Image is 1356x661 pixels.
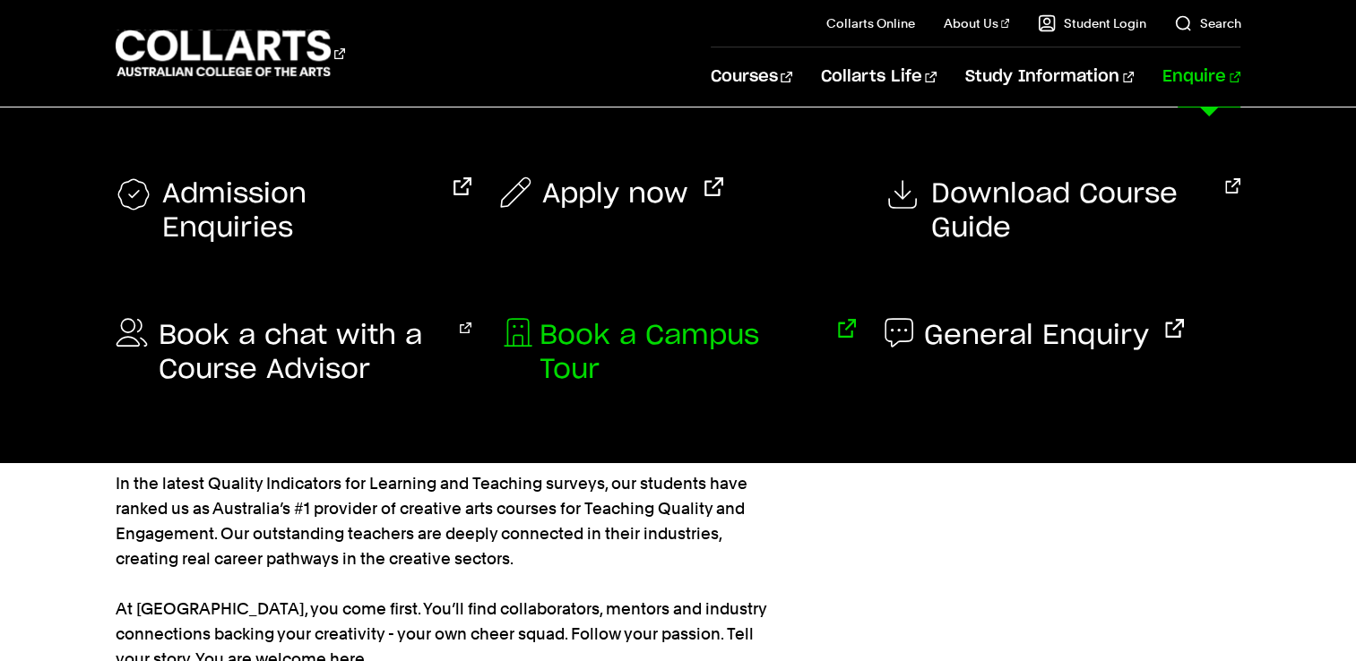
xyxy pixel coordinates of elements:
span: Apply now [542,177,688,211]
span: Download Course Guide [931,177,1209,245]
a: Study Information [965,47,1134,107]
span: General Enquiry [924,319,1149,353]
a: Collarts Life [821,47,937,107]
a: About Us [944,14,1010,32]
span: Book a chat with a Course Advisor [159,319,445,387]
a: Apply now [500,177,723,211]
a: Admission Enquiries [116,177,471,245]
a: General Enquiry [885,319,1184,353]
a: Courses [711,47,792,107]
div: Go to homepage [116,28,345,79]
a: Search [1174,14,1240,32]
span: Admission Enquiries [162,177,437,245]
a: Student Login [1038,14,1145,32]
a: Book a Campus Tour [500,319,856,387]
a: Collarts Online [826,14,915,32]
a: Book a chat with a Course Advisor [116,319,471,387]
a: Download Course Guide [885,177,1240,245]
span: Book a Campus Tour [540,319,822,387]
a: Enquire [1162,47,1240,107]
